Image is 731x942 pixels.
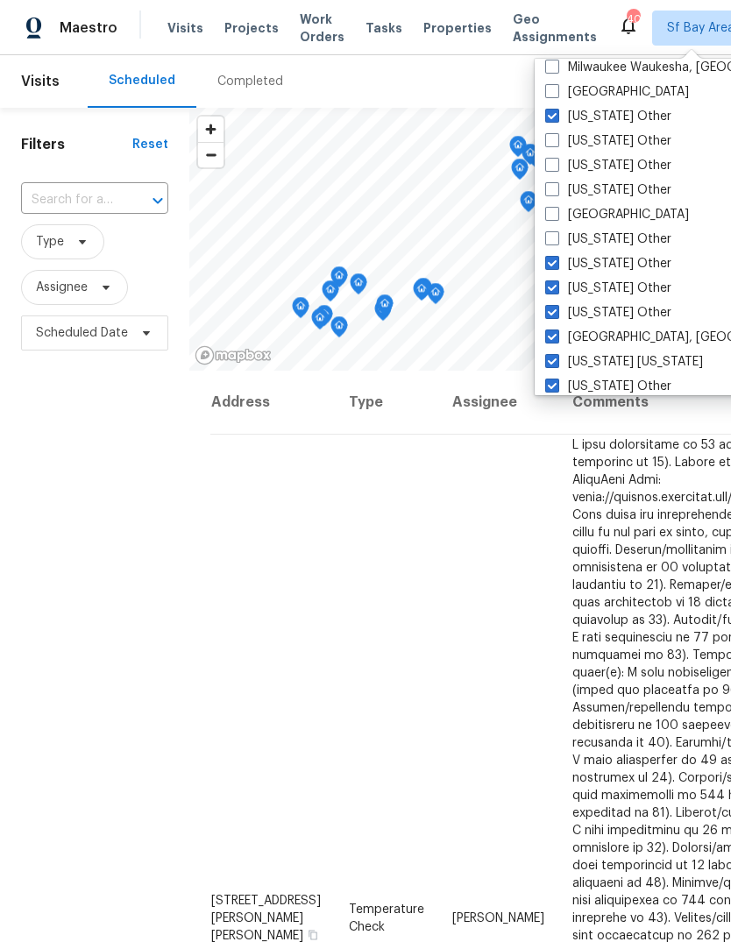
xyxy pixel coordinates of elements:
[365,22,402,34] span: Tasks
[452,911,544,924] span: [PERSON_NAME]
[413,280,430,307] div: Map marker
[545,157,671,174] label: [US_STATE] Other
[349,903,424,932] span: Temperature Check
[292,297,309,324] div: Map marker
[211,894,321,941] span: [STREET_ADDRESS][PERSON_NAME][PERSON_NAME]
[167,19,203,37] span: Visits
[60,19,117,37] span: Maestro
[545,255,671,273] label: [US_STATE] Other
[545,206,689,223] label: [GEOGRAPHIC_DATA]
[522,144,539,171] div: Map marker
[545,353,703,371] label: [US_STATE] [US_STATE]
[36,233,64,251] span: Type
[511,159,529,186] div: Map marker
[545,181,671,199] label: [US_STATE] Other
[311,308,329,336] div: Map marker
[545,230,671,248] label: [US_STATE] Other
[21,136,132,153] h1: Filters
[330,266,348,294] div: Map marker
[316,305,333,332] div: Map marker
[545,83,689,101] label: [GEOGRAPHIC_DATA]
[423,19,492,37] span: Properties
[376,294,394,322] div: Map marker
[145,188,170,213] button: Open
[545,378,671,395] label: [US_STATE] Other
[198,143,224,167] span: Zoom out
[21,187,119,214] input: Search for an address...
[305,926,321,942] button: Copy Address
[36,279,88,296] span: Assignee
[520,191,537,218] div: Map marker
[21,62,60,101] span: Visits
[217,73,283,90] div: Completed
[509,136,527,163] div: Map marker
[513,11,597,46] span: Geo Assignments
[415,278,432,305] div: Map marker
[224,19,279,37] span: Projects
[627,11,639,28] div: 401
[109,72,175,89] div: Scheduled
[438,371,558,435] th: Assignee
[427,283,444,310] div: Map marker
[330,316,348,344] div: Map marker
[300,11,344,46] span: Work Orders
[545,304,671,322] label: [US_STATE] Other
[189,108,657,371] canvas: Map
[132,136,168,153] div: Reset
[374,300,392,327] div: Map marker
[210,371,335,435] th: Address
[322,280,339,308] div: Map marker
[36,324,128,342] span: Scheduled Date
[335,371,438,435] th: Type
[198,142,224,167] button: Zoom out
[545,280,671,297] label: [US_STATE] Other
[195,345,272,365] a: Mapbox homepage
[350,273,367,301] div: Map marker
[545,132,671,150] label: [US_STATE] Other
[545,108,671,125] label: [US_STATE] Other
[198,117,224,142] button: Zoom in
